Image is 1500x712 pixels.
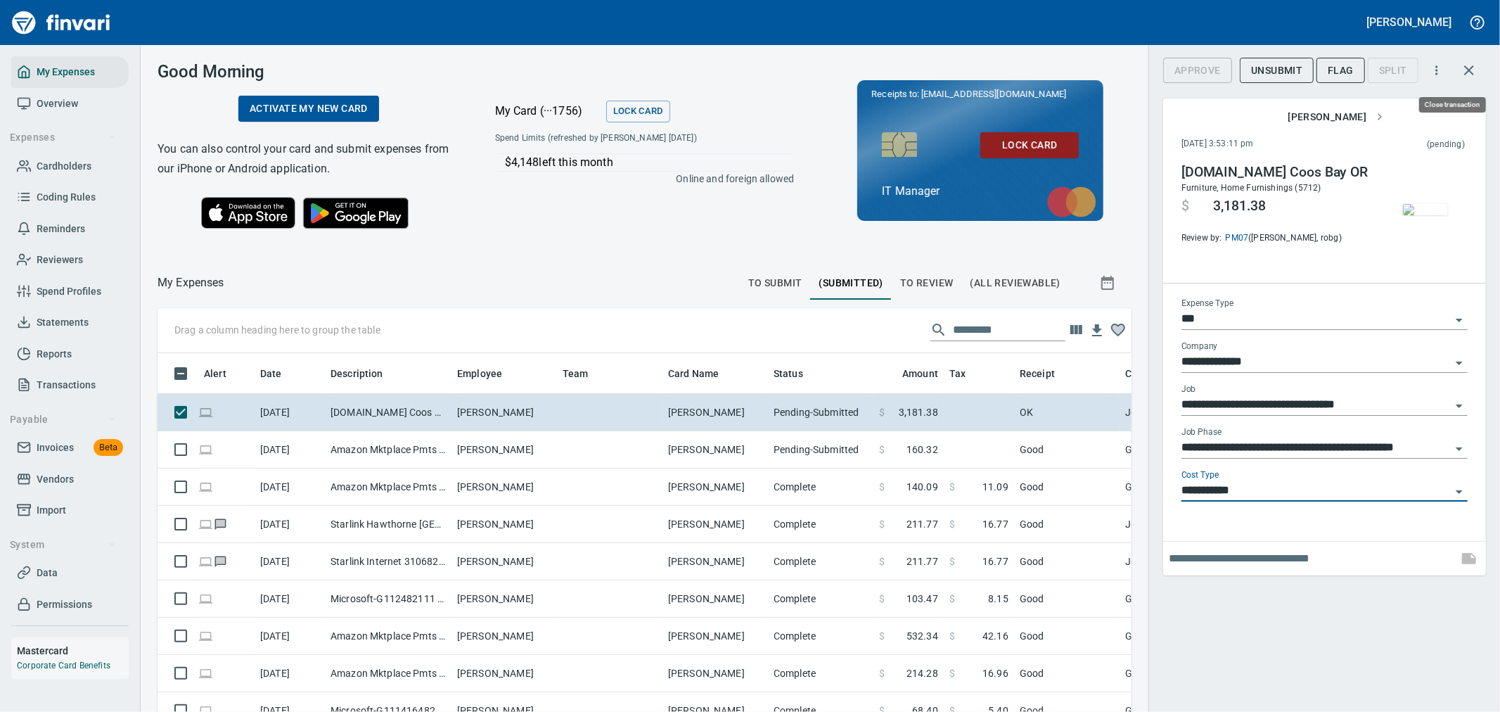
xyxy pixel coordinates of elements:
nav: breadcrumb [158,274,224,291]
a: Overview [11,88,129,120]
td: Complete [768,543,873,580]
span: $ [879,443,885,457]
span: Amount [884,365,938,382]
td: Job (1) / 252507.: Highway 99 BRT - Corridor and [GEOGRAPHIC_DATA] / 1003. .: General Requirement... [1120,506,1471,543]
span: $ [949,666,955,680]
a: Statements [11,307,129,338]
td: Good [1014,618,1120,655]
span: AI confidence: 100.0% [949,517,1008,531]
td: [DATE] [255,618,325,655]
span: 16.77 [982,554,1008,568]
div: Transaction still pending, cannot approve yet. It usually takes 2-3 days for a merchant to settle... [1163,63,1232,75]
span: Spend Limits (refreshed by [PERSON_NAME] [DATE]) [495,132,744,146]
button: Lock Card [606,101,670,122]
td: [DATE] [255,431,325,469]
span: Description [331,365,383,382]
span: Tax [949,365,984,382]
span: Online transaction [198,445,213,454]
a: Coding Rules [11,182,129,213]
h3: Good Morning [158,62,460,82]
a: PM07 [1222,233,1249,243]
button: Choose columns to display [1065,319,1086,341]
span: Has messages [213,519,228,528]
img: Download on the App Store [201,197,295,229]
span: 11.09 [982,480,1008,494]
span: $ [879,517,885,531]
span: 16.96 [982,666,1008,680]
a: My Expenses [11,56,129,88]
td: [PERSON_NAME] [662,618,768,655]
span: Coding [1125,365,1176,382]
span: 8.15 [988,592,1008,606]
span: Has messages [213,557,228,566]
button: Open [1449,439,1469,459]
td: Amazon Mktplace Pmts [DOMAIN_NAME][URL] WA [325,431,451,469]
span: AI confidence: 100.0% [949,592,1008,606]
a: Activate my new card [238,96,379,122]
span: (All Reviewable) [970,274,1060,292]
span: Status [774,365,803,382]
span: Online transaction [198,482,213,491]
td: Pending-Submitted [768,394,873,431]
span: Permissions [37,596,92,614]
td: GL (1) / 8281.81.10: IT Software/Licensing/Support [1120,580,1471,618]
a: InvoicesBeta [11,432,129,464]
span: Vendors [37,471,74,488]
button: More [1421,55,1452,86]
td: Good [1014,580,1120,618]
span: Beta [94,440,123,456]
img: Get it on Google Play [295,190,416,236]
td: Microsoft-G112482111 Redmond WA [325,580,451,618]
span: Online transaction [198,594,213,603]
p: Online and foreign allowed [484,172,795,186]
span: Coding Rules [37,189,96,206]
span: 16.77 [982,517,1008,531]
span: Coding [1125,365,1158,382]
p: My Expenses [158,274,224,291]
span: 214.28 [906,666,938,680]
td: Good [1014,469,1120,506]
td: GL (1) / 8101.81.10: IT Hardware [1120,618,1471,655]
span: Online transaction [198,557,213,566]
span: Reports [37,345,72,363]
a: Reports [11,338,129,370]
td: [PERSON_NAME] [662,394,768,431]
a: Reviewers [11,244,129,276]
span: Flag [1328,62,1354,80]
td: [PERSON_NAME] [662,431,768,469]
span: Employee [457,365,520,382]
a: Transactions [11,369,129,401]
span: $ [879,554,885,568]
td: Pending-Submitted [768,431,873,469]
button: Lock Card [980,132,1079,158]
td: Starlink Hawthorne [GEOGRAPHIC_DATA] [325,506,451,543]
span: $ [879,629,885,643]
button: Flag [1316,58,1365,84]
td: Good [1014,543,1120,580]
img: mastercard.svg [1040,179,1103,224]
span: $ [949,592,955,606]
span: Online transaction [198,407,213,417]
label: Job [1181,386,1196,394]
a: Permissions [11,589,129,621]
img: receipts%2Ftapani%2F2025-09-12%2FwRyD7Dpi8Aanou5rLXT8HKXjbai2__BSqA0UoANzsyMQv2sNgO.jpg [1403,204,1448,215]
span: Receipt [1020,365,1055,382]
button: Open [1449,396,1469,416]
span: 103.47 [906,592,938,606]
span: Tax [949,365,966,382]
td: [PERSON_NAME] [451,469,557,506]
button: Show transactions within a particular date range [1086,266,1132,300]
a: Import [11,495,129,526]
button: Open [1449,310,1469,330]
h4: [DOMAIN_NAME] Coos Bay OR [1181,164,1372,181]
span: Reminders [37,220,85,238]
td: Amazon Mktplace Pmts [DOMAIN_NAME][URL] WA [325,618,451,655]
span: Spend Profiles [37,283,101,300]
button: System [4,532,122,558]
p: My Card (···1756) [495,103,601,120]
td: Complete [768,618,873,655]
span: $ [949,554,955,568]
td: Job (1) / 253502.: [PERSON_NAME][GEOGRAPHIC_DATA] / 14. . 09: Plastic Nailer Boards in Play Turf ... [1120,394,1471,431]
td: [DATE] [255,506,325,543]
td: [PERSON_NAME] [662,506,768,543]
